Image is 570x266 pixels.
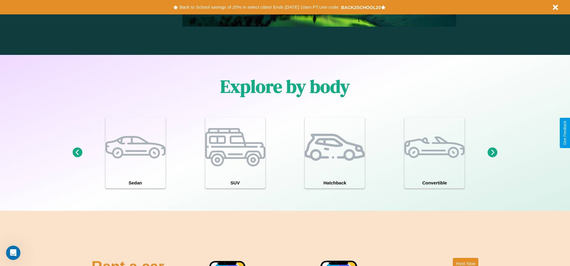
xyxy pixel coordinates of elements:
[220,74,350,99] h1: Explore by body
[178,3,341,11] button: Back to School savings of 20% in select cities! Ends [DATE] 10am PT.Use code:
[563,121,567,145] div: Give Feedback
[205,177,265,188] h4: SUV
[341,5,381,10] b: BACK2SCHOOL20
[105,177,166,188] h4: Sedan
[404,177,465,188] h4: Convertible
[6,246,20,260] iframe: Intercom live chat
[305,177,365,188] h4: Hatchback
